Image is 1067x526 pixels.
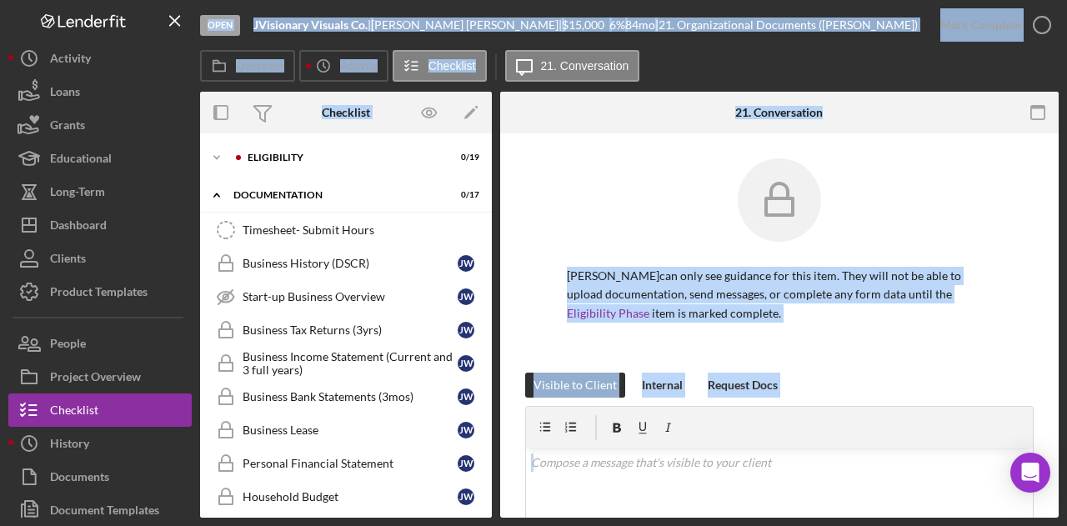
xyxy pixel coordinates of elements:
button: Long-Term [8,175,192,208]
div: Checklist [322,106,370,119]
div: Personal Financial Statement [243,457,458,470]
button: Overview [200,50,295,82]
button: Educational [8,142,192,175]
button: Request Docs [699,373,786,398]
div: 0 / 17 [449,190,479,200]
div: Mark Complete [940,8,1021,42]
button: Mark Complete [924,8,1059,42]
div: documentation [233,190,438,200]
button: Checklist [393,50,487,82]
div: Clients [50,242,86,279]
div: | 21. Organizational Documents ([PERSON_NAME]) [655,18,918,32]
div: Checklist [50,393,98,431]
div: J W [458,455,474,472]
button: Documents [8,460,192,493]
button: Clients [8,242,192,275]
div: J W [458,488,474,505]
a: Eligibility Phase [567,306,649,320]
a: Business History (DSCR)JW [208,247,483,280]
div: People [50,327,86,364]
div: Documents [50,460,109,498]
div: Educational [50,142,112,179]
div: Project Overview [50,360,141,398]
div: J W [458,355,474,372]
label: Overview [236,59,284,73]
button: Project Overview [8,360,192,393]
button: Product Templates [8,275,192,308]
div: Start-up Business Overview [243,290,458,303]
div: Internal [642,373,683,398]
a: Business Income Statement (Current and 3 full years)JW [208,347,483,380]
div: Eligibility [248,153,438,163]
a: Timesheet- Submit Hours [208,213,483,247]
div: Visible to Client [533,373,617,398]
p: [PERSON_NAME] can only see guidance for this item. They will not be able to upload documentation,... [567,267,992,323]
div: Product Templates [50,275,148,313]
div: Open [200,15,240,36]
div: [PERSON_NAME] [PERSON_NAME] | [371,18,562,32]
a: Household BudgetJW [208,480,483,513]
div: Business Tax Returns (3yrs) [243,323,458,337]
div: Business Lease [243,423,458,437]
b: JVisionary Visuals Co. [253,18,368,32]
button: History [8,427,192,460]
button: Activity [299,50,388,82]
div: Dashboard [50,208,107,246]
span: $15,000 [562,18,604,32]
div: Activity [50,42,91,79]
div: J W [458,322,474,338]
label: Checklist [428,59,476,73]
button: Loans [8,75,192,108]
div: J W [458,288,474,305]
div: Grants [50,108,85,146]
div: Open Intercom Messenger [1010,453,1050,493]
button: People [8,327,192,360]
label: 21. Conversation [541,59,629,73]
div: Timesheet- Submit Hours [243,223,483,237]
div: 84 mo [625,18,655,32]
a: Business Tax Returns (3yrs)JW [208,313,483,347]
label: Activity [340,59,377,73]
a: Start-up Business OverviewJW [208,280,483,313]
div: Household Budget [243,490,458,503]
div: 6 % [609,18,625,32]
button: 21. Conversation [505,50,640,82]
div: History [50,427,89,464]
div: 21. Conversation [735,106,823,119]
button: Checklist [8,393,192,427]
div: Business Income Statement (Current and 3 full years) [243,350,458,377]
div: Business History (DSCR) [243,257,458,270]
div: Long-Term [50,175,105,213]
button: Activity [8,42,192,75]
div: Request Docs [708,373,778,398]
button: Grants [8,108,192,142]
div: 0 / 19 [449,153,479,163]
button: Visible to Client [525,373,625,398]
div: Business Bank Statements (3mos) [243,390,458,403]
button: Dashboard [8,208,192,242]
div: J W [458,255,474,272]
div: J W [458,388,474,405]
a: Business LeaseJW [208,413,483,447]
a: Business Bank Statements (3mos)JW [208,380,483,413]
div: | [253,18,371,32]
button: Internal [634,373,691,398]
div: J W [458,422,474,438]
a: Personal Financial StatementJW [208,447,483,480]
div: Loans [50,75,80,113]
